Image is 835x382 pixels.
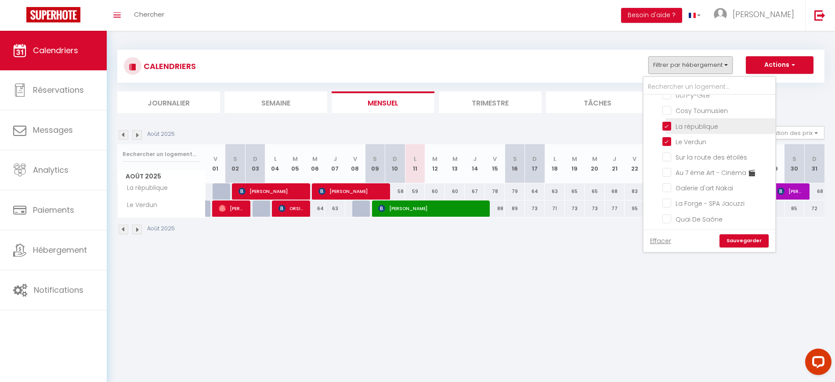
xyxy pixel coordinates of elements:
[759,126,824,139] button: Gestion des prix
[147,130,175,138] p: Août 2025
[804,200,824,217] div: 72
[239,183,304,200] span: [PERSON_NAME]
[253,155,257,163] abbr: D
[676,138,706,146] span: Le Verdun
[385,144,405,183] th: 10
[746,56,813,74] button: Actions
[633,155,636,163] abbr: V
[452,155,458,163] abbr: M
[565,200,585,217] div: 73
[585,183,604,200] div: 65
[147,225,175,233] p: Août 2025
[141,56,196,76] h3: CALENDRIERS
[224,91,327,113] li: Semaine
[312,155,318,163] abbr: M
[676,215,723,224] span: Quai De Saône
[565,183,585,200] div: 65
[333,155,337,163] abbr: J
[650,236,671,246] a: Effacer
[293,155,298,163] abbr: M
[784,144,804,183] th: 30
[505,200,524,217] div: 89
[33,45,78,56] span: Calendriers
[804,144,824,183] th: 31
[485,183,505,200] div: 78
[33,164,69,175] span: Analytics
[485,144,505,183] th: 15
[33,204,74,215] span: Paiements
[33,244,87,255] span: Hébergement
[285,144,305,183] th: 05
[405,144,425,183] th: 11
[318,183,384,200] span: [PERSON_NAME]
[378,200,484,217] span: [PERSON_NAME]
[233,155,237,163] abbr: S
[513,155,517,163] abbr: S
[332,91,434,113] li: Mensuel
[206,144,225,183] th: 01
[585,200,604,217] div: 73
[493,155,497,163] abbr: V
[605,200,625,217] div: 77
[325,200,345,217] div: 63
[245,144,265,183] th: 03
[425,144,445,183] th: 12
[345,144,365,183] th: 08
[605,183,625,200] div: 68
[219,200,245,217] span: [PERSON_NAME]
[546,91,649,113] li: Tâches
[525,183,545,200] div: 64
[792,155,796,163] abbr: S
[625,200,644,217] div: 95
[465,144,484,183] th: 14
[213,155,217,163] abbr: V
[784,200,804,217] div: 85
[676,122,718,131] span: La république
[553,155,556,163] abbr: L
[525,200,545,217] div: 73
[777,183,804,200] span: [PERSON_NAME]
[733,9,794,20] span: [PERSON_NAME]
[305,200,325,217] div: 64
[305,144,325,183] th: 06
[592,155,597,163] abbr: M
[473,155,477,163] abbr: J
[585,144,604,183] th: 20
[613,155,616,163] abbr: J
[625,144,644,183] th: 22
[814,10,825,21] img: logout
[118,170,205,183] span: Août 2025
[119,183,170,193] span: La république
[505,183,524,200] div: 79
[621,8,682,23] button: Besoin d'aide ?
[525,144,545,183] th: 17
[465,183,484,200] div: 67
[123,146,200,162] input: Rechercher un logement...
[676,153,747,162] span: Sur la route des étoilés
[605,144,625,183] th: 21
[545,183,564,200] div: 63
[432,155,437,163] abbr: M
[812,155,817,163] abbr: D
[119,200,159,210] span: Le Verdun
[325,144,345,183] th: 07
[798,345,835,382] iframe: LiveChat chat widget
[532,155,537,163] abbr: D
[425,183,445,200] div: 60
[33,84,84,95] span: Réservations
[545,200,564,217] div: 71
[565,144,585,183] th: 19
[505,144,524,183] th: 16
[414,155,416,163] abbr: L
[225,144,245,183] th: 02
[485,200,505,217] div: 88
[26,7,80,22] img: Super Booking
[353,155,357,163] abbr: V
[719,234,769,247] a: Sauvegarder
[625,183,644,200] div: 83
[117,91,220,113] li: Journalier
[278,200,305,217] span: ORSINI CLAIRE
[365,144,385,183] th: 09
[643,76,776,253] div: Filtrer par hébergement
